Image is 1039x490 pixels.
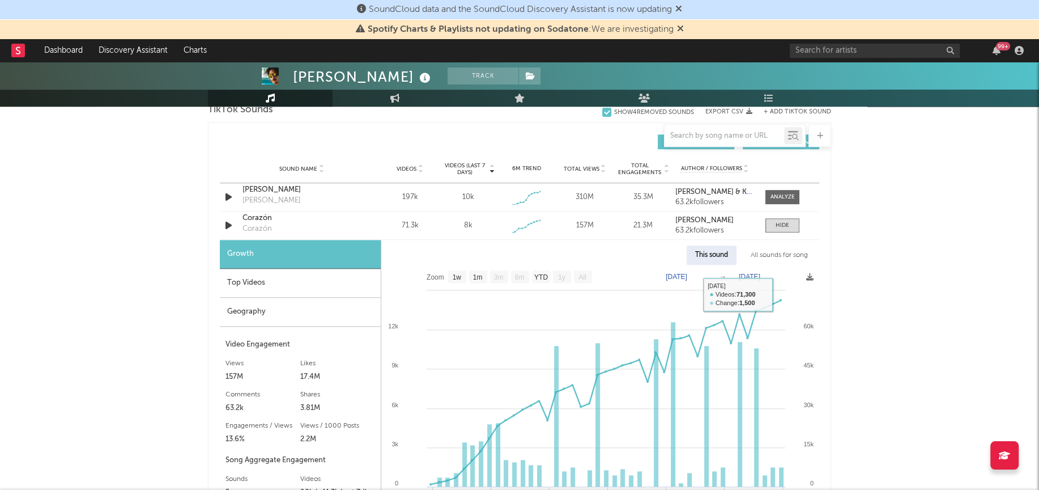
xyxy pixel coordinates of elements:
[764,109,831,115] button: + Add TikTok Sound
[719,273,726,281] text: →
[293,67,433,86] div: [PERSON_NAME]
[300,433,375,446] div: 2.2M
[803,441,814,447] text: 15k
[225,370,300,384] div: 157M
[752,109,831,115] button: + Add TikTok Sound
[675,227,754,235] div: 63.2k followers
[225,338,375,352] div: Video Engagement
[391,362,398,369] text: 9k
[473,273,483,281] text: 1m
[705,108,752,115] button: Export CSV
[300,402,375,415] div: 3.81M
[803,362,814,369] text: 45k
[391,441,398,447] text: 3k
[91,39,176,62] a: Discovery Assistant
[242,195,301,206] div: [PERSON_NAME]
[996,42,1010,50] div: 99 +
[559,220,611,231] div: 157M
[300,472,375,486] div: Videos
[675,217,754,225] a: [PERSON_NAME]
[617,162,663,176] span: Total Engagements
[225,388,300,402] div: Comments
[680,165,742,172] span: Author / Followers
[225,402,300,415] div: 63.2k
[242,213,361,224] a: Corazón
[36,39,91,62] a: Dashboard
[220,240,381,269] div: Growth
[803,402,814,408] text: 30k
[395,480,398,487] text: 0
[300,419,375,433] div: Views / 1000 Posts
[220,298,381,327] div: Geography
[225,433,300,446] div: 13.6%
[242,223,272,235] div: Corazón
[739,273,760,281] text: [DATE]
[384,192,436,203] div: 197k
[300,357,375,370] div: Likes
[225,357,300,370] div: Views
[208,103,273,117] span: TikTok Sounds
[242,184,361,196] a: [PERSON_NAME]
[368,25,674,34] span: : We are investigating
[677,25,684,34] span: Dismiss
[494,273,504,281] text: 3m
[464,220,472,231] div: 8k
[790,44,960,58] input: Search for artists
[675,198,754,206] div: 63.2k followers
[397,166,416,172] span: Videos
[675,5,682,14] span: Dismiss
[388,323,398,330] text: 12k
[803,323,814,330] text: 60k
[448,67,518,85] button: Track
[666,273,687,281] text: [DATE]
[391,402,398,408] text: 6k
[427,273,444,281] text: Zoom
[176,39,215,62] a: Charts
[534,273,548,281] text: YTD
[300,388,375,402] div: Shares
[500,164,553,173] div: 6M Trend
[675,188,754,196] a: [PERSON_NAME] & KeniaOs
[665,132,784,141] input: Search by song name or URL
[617,220,670,231] div: 21.3M
[220,269,381,298] div: Top Videos
[453,273,462,281] text: 1w
[384,220,436,231] div: 71.3k
[300,370,375,384] div: 17.4M
[675,188,770,196] strong: [PERSON_NAME] & KeniaOs
[462,192,474,203] div: 10k
[578,273,586,281] text: All
[687,246,736,265] div: This sound
[614,109,694,116] div: Show 4 Removed Sounds
[225,472,300,486] div: Sounds
[558,273,565,281] text: 1y
[617,192,670,203] div: 35.3M
[442,162,488,176] span: Videos (last 7 days)
[225,419,300,433] div: Engagements / Views
[810,480,814,487] text: 0
[368,25,589,34] span: Spotify Charts & Playlists not updating on Sodatone
[279,166,317,172] span: Sound Name
[225,454,375,467] div: Song Aggregate Engagement
[369,5,672,14] span: SoundCloud data and the SoundCloud Discovery Assistant is now updating
[515,273,525,281] text: 6m
[564,166,599,172] span: Total Views
[675,217,734,224] strong: [PERSON_NAME]
[742,246,816,265] div: All sounds for song
[993,46,1000,55] button: 99+
[559,192,611,203] div: 310M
